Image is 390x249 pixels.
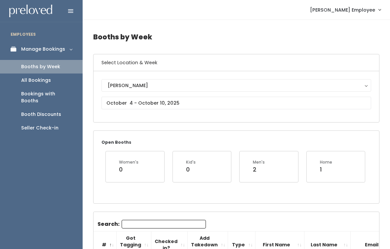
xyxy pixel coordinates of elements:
a: [PERSON_NAME] Employee [303,3,387,17]
div: Women's [119,159,138,165]
div: Kid's [186,159,196,165]
h6: Select Location & Week [94,54,379,71]
div: Bookings with Booths [21,90,72,104]
input: Search: [122,220,206,228]
div: Booth Discounts [21,111,61,118]
input: October 4 - October 10, 2025 [101,97,371,109]
button: [PERSON_NAME] [101,79,371,92]
div: [PERSON_NAME] [108,82,365,89]
div: Home [320,159,332,165]
h4: Booths by Week [93,28,379,46]
div: 0 [119,165,138,174]
div: Booths by Week [21,63,60,70]
img: preloved logo [9,5,52,18]
div: Manage Bookings [21,46,65,53]
label: Search: [97,220,206,228]
div: All Bookings [21,77,51,84]
small: Open Booths [101,139,131,145]
div: Seller Check-in [21,124,58,131]
div: 0 [186,165,196,174]
span: [PERSON_NAME] Employee [310,6,375,14]
div: 1 [320,165,332,174]
div: 2 [253,165,265,174]
div: Men's [253,159,265,165]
